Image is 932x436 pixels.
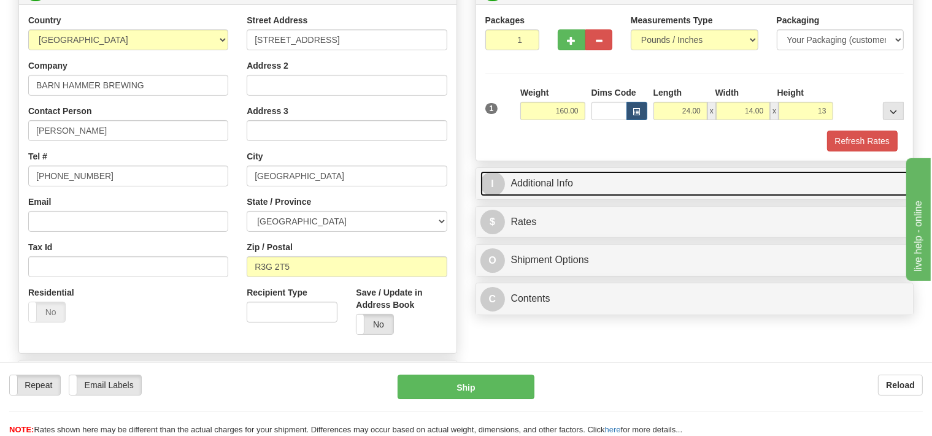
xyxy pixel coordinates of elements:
label: Company [28,59,67,72]
iframe: chat widget [904,155,931,280]
button: Refresh Rates [827,131,898,151]
a: IAdditional Info [480,171,909,196]
a: OShipment Options [480,248,909,273]
span: I [480,172,505,196]
a: $Rates [480,210,909,235]
label: Weight [520,86,549,99]
label: Email Labels [69,375,141,395]
span: x [707,102,716,120]
label: Repeat [10,375,60,395]
label: City [247,150,263,163]
label: Address 2 [247,59,288,72]
button: Reload [878,375,923,396]
label: Height [777,86,804,99]
label: Recipient Type [247,286,307,299]
label: Address 3 [247,105,288,117]
label: Width [715,86,739,99]
label: Tel # [28,150,47,163]
label: No [29,302,65,322]
label: Length [653,86,682,99]
label: Dims Code [591,86,636,99]
label: Country [28,14,61,26]
a: here [605,425,621,434]
label: Street Address [247,14,307,26]
span: 1 [485,103,498,114]
label: Contact Person [28,105,91,117]
div: live help - online [9,7,114,22]
span: NOTE: [9,425,34,434]
label: Packages [485,14,525,26]
span: O [480,248,505,273]
label: Packaging [777,14,820,26]
label: State / Province [247,196,311,208]
span: C [480,287,505,312]
button: Ship [398,375,534,399]
span: $ [480,210,505,234]
label: Email [28,196,51,208]
span: x [770,102,779,120]
label: Zip / Postal [247,241,293,253]
input: Enter a location [247,29,447,50]
label: Residential [28,286,74,299]
label: Tax Id [28,241,52,253]
label: No [356,315,393,334]
div: ... [883,102,904,120]
label: Save / Update in Address Book [356,286,447,311]
a: CContents [480,286,909,312]
label: Measurements Type [631,14,713,26]
b: Reload [886,380,915,390]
